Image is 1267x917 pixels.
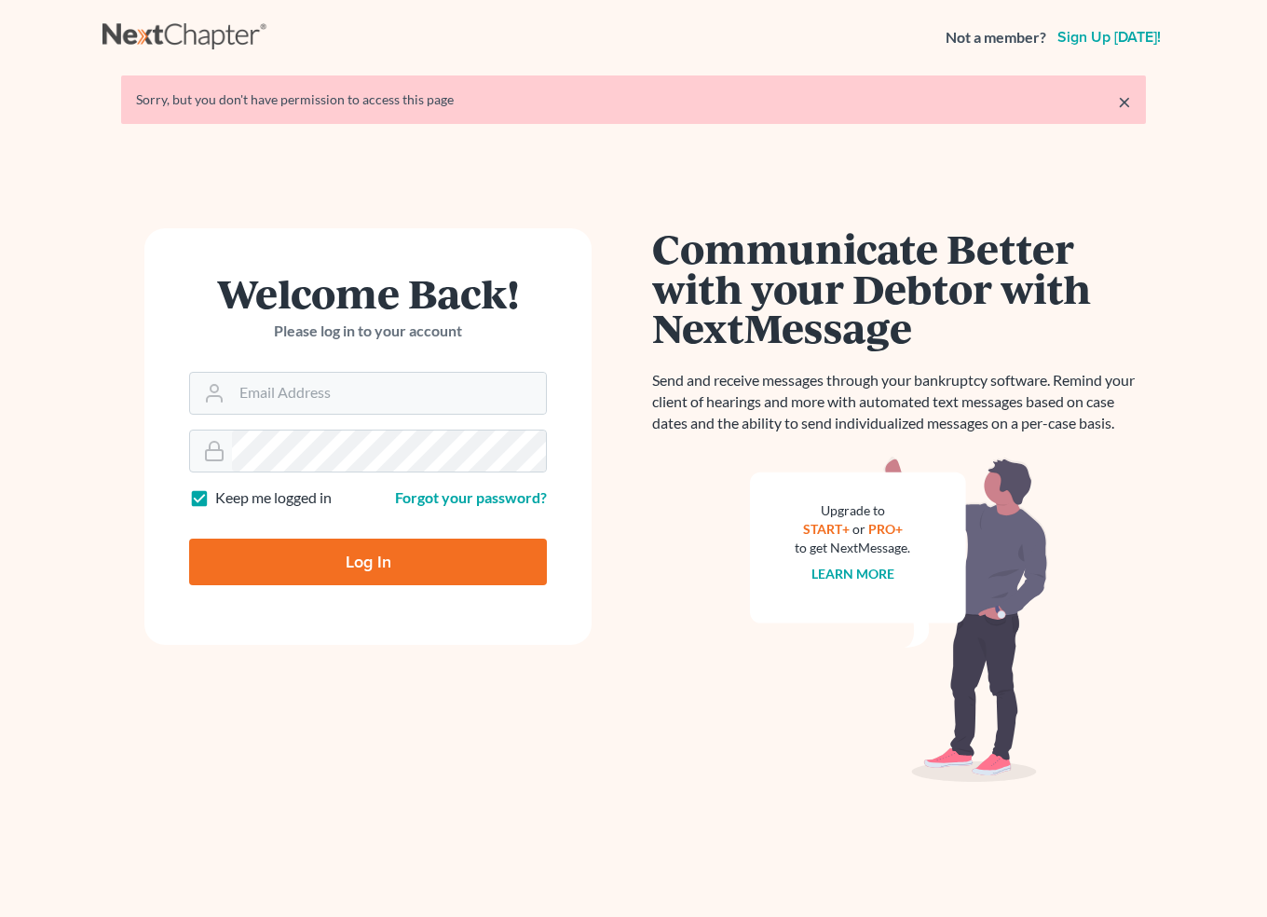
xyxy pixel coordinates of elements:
a: × [1118,90,1131,113]
img: nextmessage_bg-59042aed3d76b12b5cd301f8e5b87938c9018125f34e5fa2b7a6b67550977c72.svg [750,457,1048,783]
h1: Welcome Back! [189,273,547,313]
label: Keep me logged in [215,487,332,509]
h1: Communicate Better with your Debtor with NextMessage [652,228,1146,348]
div: Upgrade to [795,501,910,520]
strong: Not a member? [946,27,1046,48]
input: Log In [189,539,547,585]
div: Sorry, but you don't have permission to access this page [136,90,1131,109]
p: Please log in to your account [189,321,547,342]
a: Learn more [811,566,894,582]
input: Email Address [232,373,546,414]
a: Sign up [DATE]! [1054,30,1165,45]
p: Send and receive messages through your bankruptcy software. Remind your client of hearings and mo... [652,370,1146,434]
a: Forgot your password? [395,488,547,506]
span: or [852,521,865,537]
div: to get NextMessage. [795,539,910,557]
a: START+ [803,521,850,537]
a: PRO+ [868,521,903,537]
